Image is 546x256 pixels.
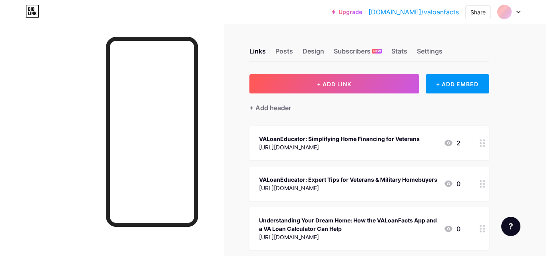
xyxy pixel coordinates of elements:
[275,46,293,61] div: Posts
[334,46,382,61] div: Subscribers
[249,46,266,61] div: Links
[417,46,442,61] div: Settings
[259,175,437,184] div: VALoanEducator: Expert Tips for Veterans & Military Homebuyers
[470,8,486,16] div: Share
[259,135,420,143] div: VALoanEducator: Simplifying Home Financing for Veterans
[373,49,381,54] span: NEW
[444,138,460,148] div: 2
[249,103,291,113] div: + Add header
[259,184,437,192] div: [URL][DOMAIN_NAME]
[259,143,420,151] div: [URL][DOMAIN_NAME]
[259,233,437,241] div: [URL][DOMAIN_NAME]
[444,224,460,234] div: 0
[303,46,324,61] div: Design
[369,7,459,17] a: [DOMAIN_NAME]/valoanfacts
[249,74,419,93] button: + ADD LINK
[317,81,351,87] span: + ADD LINK
[426,74,489,93] div: + ADD EMBED
[332,9,362,15] a: Upgrade
[444,179,460,189] div: 0
[259,216,437,233] div: Understanding Your Dream Home: How the VALoanFacts App and a VA Loan Calculator Can Help
[391,46,407,61] div: Stats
